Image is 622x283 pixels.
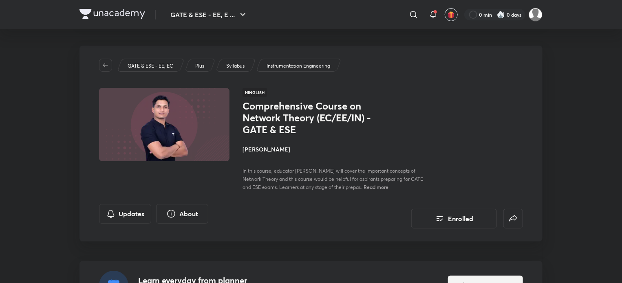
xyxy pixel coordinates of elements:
[194,62,206,70] a: Plus
[195,62,204,70] p: Plus
[411,209,497,228] button: Enrolled
[126,62,175,70] a: GATE & ESE - EE, EC
[243,100,376,135] h1: Comprehensive Course on Network Theory (EC/EE/IN) - GATE & ESE
[225,62,246,70] a: Syllabus
[529,8,543,22] img: Suyash S
[497,11,505,19] img: streak
[156,204,208,224] button: About
[364,184,388,190] span: Read more
[128,62,173,70] p: GATE & ESE - EE, EC
[243,145,425,154] h4: [PERSON_NAME]
[243,88,267,97] span: Hinglish
[165,7,253,23] button: GATE & ESE - EE, E ...
[226,62,245,70] p: Syllabus
[98,87,231,162] img: Thumbnail
[448,11,455,18] img: avatar
[267,62,330,70] p: Instrumentation Engineering
[79,9,145,19] img: Company Logo
[99,204,151,224] button: Updates
[445,8,458,21] button: avatar
[503,209,523,228] button: false
[79,9,145,21] a: Company Logo
[265,62,332,70] a: Instrumentation Engineering
[243,168,423,190] span: In this course, educator [PERSON_NAME] will cover the important concepts of Network Theory and th...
